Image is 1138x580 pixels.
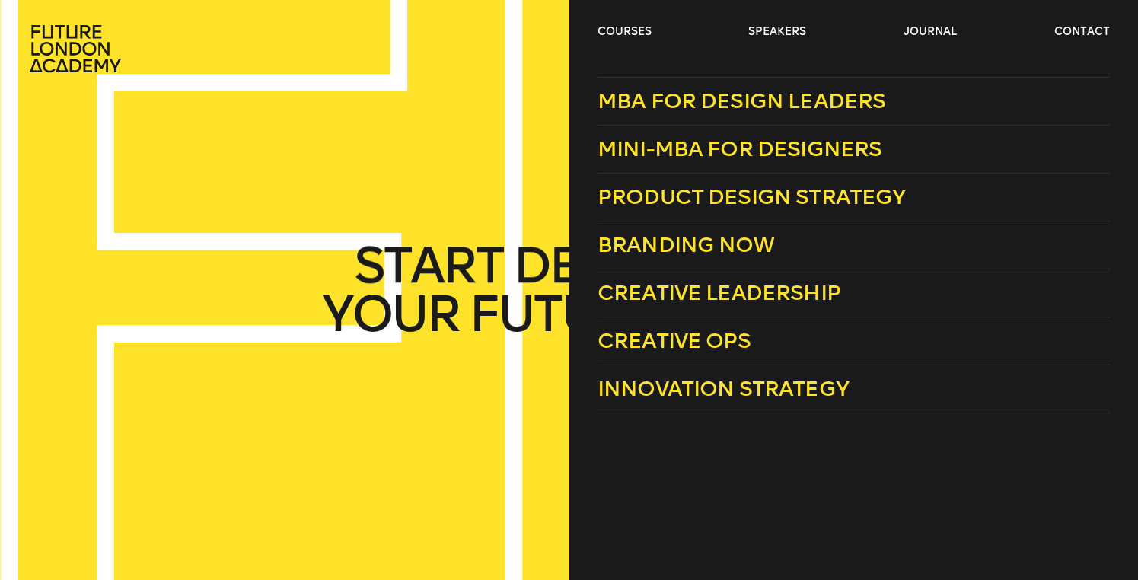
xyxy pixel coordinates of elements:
a: MBA for Design Leaders [598,77,1110,126]
span: Creative Leadership [598,280,840,305]
span: MBA for Design Leaders [598,88,886,113]
a: Creative Leadership [598,269,1110,317]
a: journal [904,24,957,40]
a: Branding Now [598,221,1110,269]
span: Branding Now [598,232,774,257]
span: Product Design Strategy [598,184,906,209]
a: contact [1054,24,1110,40]
a: Mini-MBA for Designers [598,126,1110,174]
span: Innovation Strategy [598,376,849,401]
a: Creative Ops [598,317,1110,365]
a: courses [598,24,652,40]
span: Creative Ops [598,328,751,353]
span: Mini-MBA for Designers [598,136,882,161]
a: Product Design Strategy [598,174,1110,221]
a: speakers [748,24,806,40]
a: Innovation Strategy [598,365,1110,413]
